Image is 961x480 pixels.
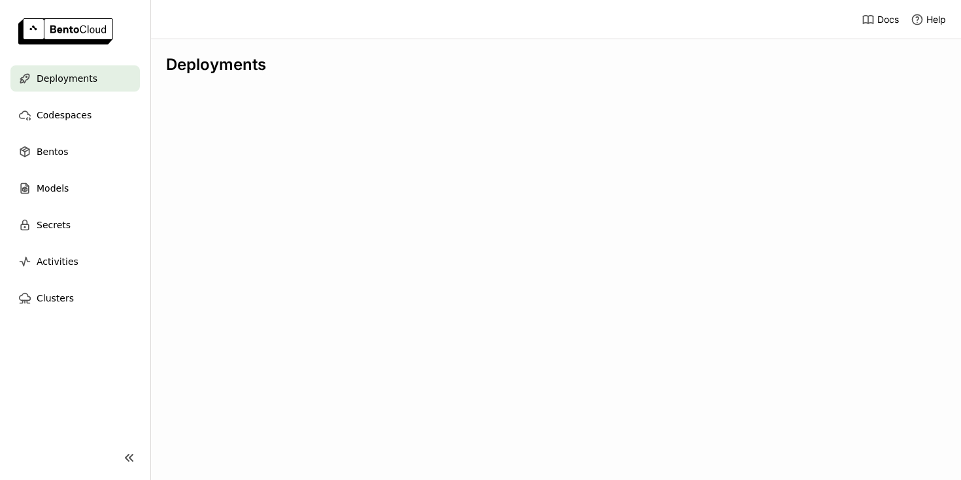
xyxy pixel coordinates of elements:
span: Help [926,14,946,26]
span: Activities [37,254,78,269]
span: Bentos [37,144,68,160]
a: Docs [862,13,899,26]
a: Secrets [10,212,140,238]
span: Clusters [37,290,74,306]
a: Activities [10,249,140,275]
div: Help [911,13,946,26]
span: Secrets [37,217,71,233]
a: Bentos [10,139,140,165]
img: logo [18,18,113,44]
div: Deployments [166,55,945,75]
span: Docs [877,14,899,26]
span: Codespaces [37,107,92,123]
span: Deployments [37,71,97,86]
a: Clusters [10,285,140,311]
a: Models [10,175,140,201]
span: Models [37,180,69,196]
